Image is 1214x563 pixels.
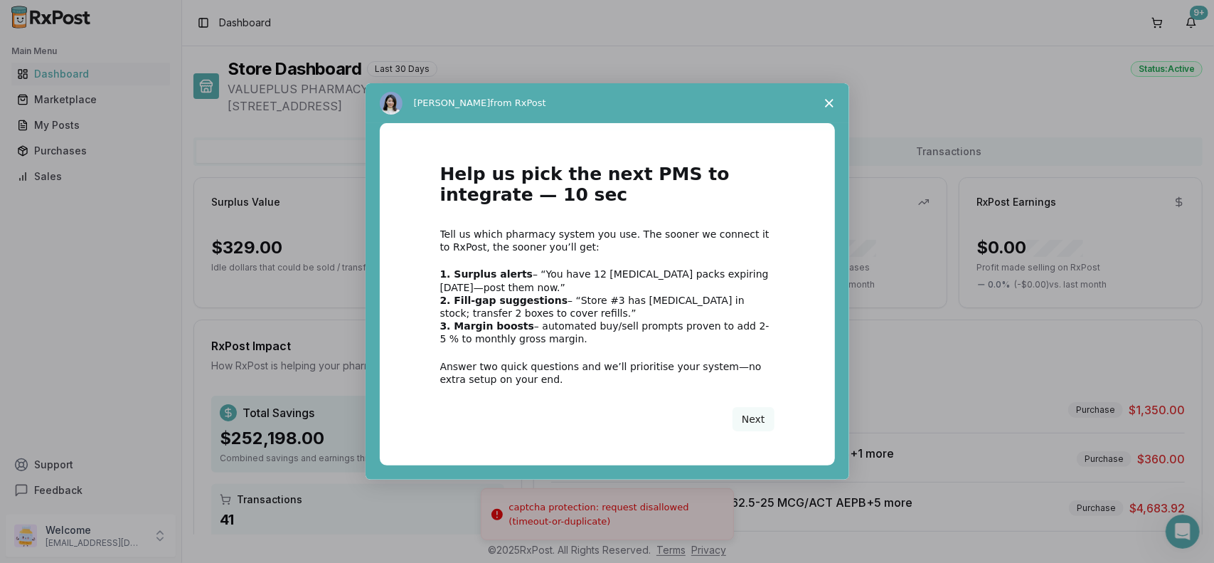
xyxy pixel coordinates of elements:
[380,92,403,115] img: Profile image for Alice
[440,320,535,332] b: 3. Margin boosts
[440,268,774,293] div: – “You have 12 [MEDICAL_DATA] packs expiring [DATE]—post them now.”
[440,294,774,320] div: – “Store #3 has [MEDICAL_DATA] in stock; transfer 2 boxes to cover refills.”
[414,98,491,108] span: [PERSON_NAME]
[440,295,568,306] b: 2. Fill-gap suggestions
[491,98,546,108] span: from RxPost
[733,407,774,431] button: Next
[440,228,774,253] div: Tell us which pharmacy system you use. The sooner we connect it to RxPost, the sooner you’ll get:
[440,268,533,280] b: 1. Surplus alerts
[440,360,774,386] div: Answer two quick questions and we’ll prioritise your system—no extra setup on your end.
[440,164,774,214] h1: Help us pick the next PMS to integrate — 10 sec
[809,83,849,123] span: Close survey
[440,320,774,345] div: – automated buy/sell prompts proven to add 2-5 % to monthly gross margin.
